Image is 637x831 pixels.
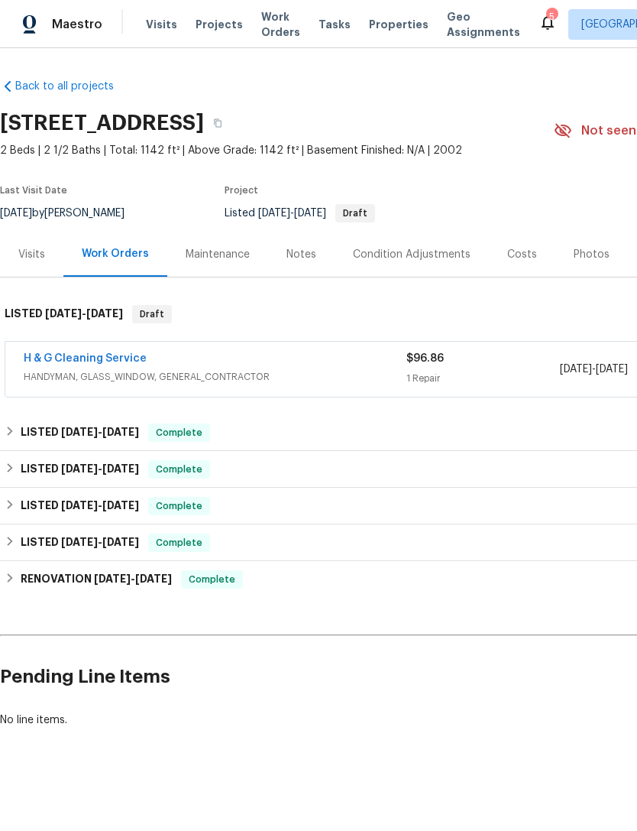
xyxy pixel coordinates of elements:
[204,109,231,137] button: Copy Address
[447,9,520,40] span: Geo Assignments
[507,247,537,262] div: Costs
[21,570,172,589] h6: RENOVATION
[150,425,209,440] span: Complete
[61,500,139,511] span: -
[61,427,139,437] span: -
[102,463,139,474] span: [DATE]
[150,498,209,514] span: Complete
[369,17,428,32] span: Properties
[258,208,290,219] span: [DATE]
[61,463,98,474] span: [DATE]
[546,9,557,24] div: 5
[196,17,243,32] span: Projects
[61,537,139,547] span: -
[102,537,139,547] span: [DATE]
[61,500,98,511] span: [DATE]
[318,19,351,30] span: Tasks
[294,208,326,219] span: [DATE]
[45,308,82,319] span: [DATE]
[574,247,610,262] div: Photos
[560,362,628,377] span: -
[61,427,98,437] span: [DATE]
[24,369,406,385] span: HANDYMAN, GLASS_WINDOW, GENERAL_CONTRACTOR
[135,573,172,584] span: [DATE]
[261,9,300,40] span: Work Orders
[24,353,147,364] a: H & G Cleaning Service
[102,427,139,437] span: [DATE]
[5,305,123,323] h6: LISTED
[61,463,139,474] span: -
[52,17,102,32] span: Maestro
[406,353,444,364] span: $96.86
[225,186,258,195] span: Project
[258,208,326,219] span: -
[337,209,373,218] span: Draft
[596,364,628,375] span: [DATE]
[353,247,470,262] div: Condition Adjustments
[18,247,45,262] div: Visits
[21,497,139,515] h6: LISTED
[21,460,139,479] h6: LISTED
[94,573,172,584] span: -
[286,247,316,262] div: Notes
[150,535,209,550] span: Complete
[225,208,375,219] span: Listed
[186,247,250,262] div: Maintenance
[134,307,170,322] span: Draft
[21,534,139,552] h6: LISTED
[406,371,559,386] div: 1 Repair
[61,537,98,547] span: [DATE]
[21,424,139,442] h6: LISTED
[183,572,241,587] span: Complete
[146,17,177,32] span: Visits
[150,462,209,477] span: Complete
[102,500,139,511] span: [DATE]
[560,364,592,375] span: [DATE]
[94,573,131,584] span: [DATE]
[86,308,123,319] span: [DATE]
[82,246,149,261] div: Work Orders
[45,308,123,319] span: -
